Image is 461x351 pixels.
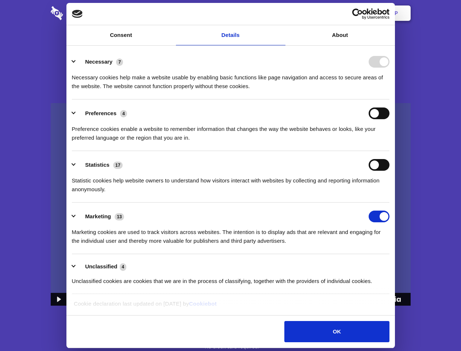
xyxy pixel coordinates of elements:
button: Statistics (17) [72,159,127,171]
label: Marketing [85,213,111,219]
button: Necessary (7) [72,56,128,68]
label: Preferences [85,110,116,116]
button: Marketing (13) [72,211,129,222]
div: Statistic cookies help website owners to understand how visitors interact with websites by collec... [72,171,389,194]
img: Sharesecret [51,103,411,306]
a: About [285,25,395,45]
a: Details [176,25,285,45]
img: logo [72,10,83,18]
button: Play Video [51,293,66,306]
a: Usercentrics Cookiebot - opens in a new window [326,8,389,19]
a: Cookiebot [189,301,217,307]
button: Preferences (4) [72,107,132,119]
span: 17 [113,162,123,169]
img: logo-wordmark-white-trans-d4663122ce5f474addd5e946df7df03e33cb6a1c49d2221995e7729f52c070b2.svg [51,6,113,20]
div: Necessary cookies help make a website usable by enabling basic functions like page navigation and... [72,68,389,91]
span: 7 [116,58,123,66]
span: 4 [120,263,127,271]
a: Consent [66,25,176,45]
h4: Auto-redaction of sensitive data, encrypted data sharing and self-destructing private chats. Shar... [51,67,411,91]
a: Login [331,2,363,24]
label: Necessary [85,58,112,65]
span: 4 [120,110,127,117]
button: Unclassified (4) [72,262,131,271]
iframe: Drift Widget Chat Controller [424,314,452,342]
div: Unclassified cookies are cookies that we are in the process of classifying, together with the pro... [72,271,389,286]
h1: Eliminate Slack Data Loss. [51,33,411,59]
div: Marketing cookies are used to track visitors across websites. The intention is to display ads tha... [72,222,389,245]
label: Statistics [85,162,110,168]
a: Pricing [214,2,246,24]
div: Preference cookies enable a website to remember information that changes the way the website beha... [72,119,389,142]
a: Contact [296,2,330,24]
button: OK [284,321,389,342]
span: 13 [115,213,124,220]
div: Cookie declaration last updated on [DATE] by [68,299,393,314]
